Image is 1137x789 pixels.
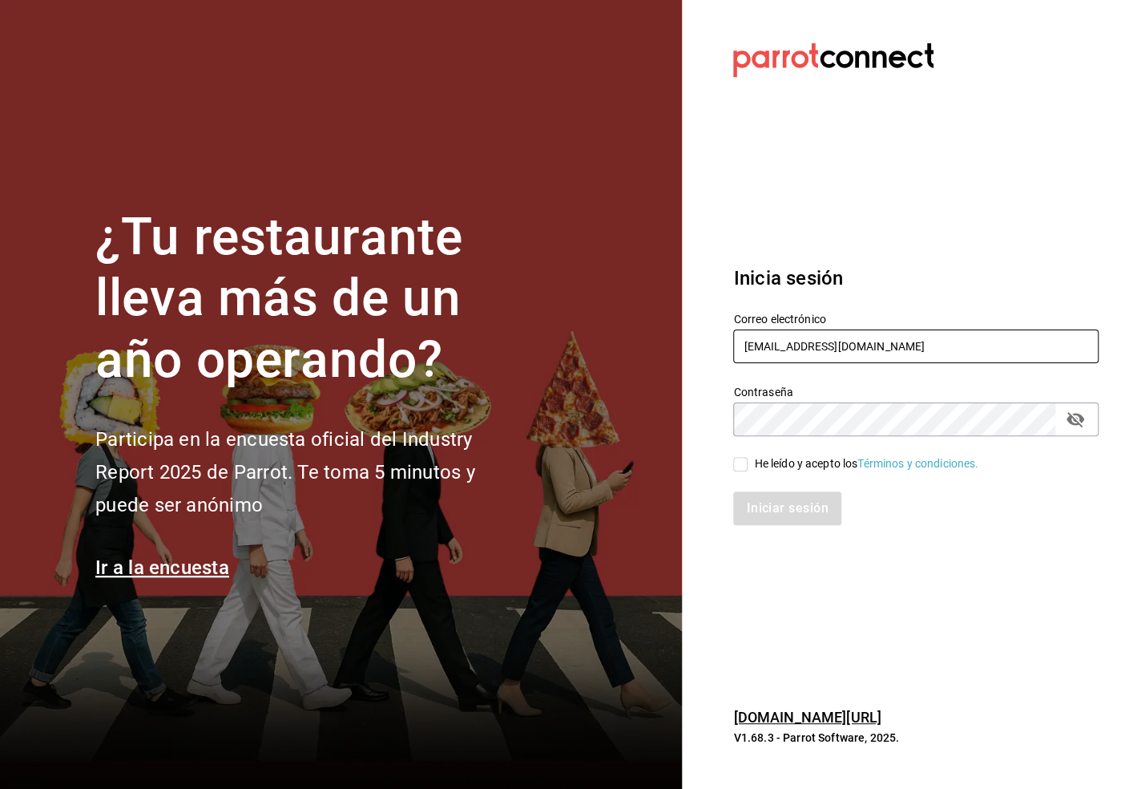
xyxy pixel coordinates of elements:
h3: Inicia sesión [733,264,1099,293]
label: Contraseña [733,386,1099,397]
a: [DOMAIN_NAME][URL] [733,709,881,726]
label: Correo electrónico [733,313,1099,324]
h1: ¿Tu restaurante lleva más de un año operando? [95,207,528,391]
p: V1.68.3 - Parrot Software, 2025. [733,730,1099,746]
div: He leído y acepto los [754,455,978,472]
button: passwordField [1062,406,1089,433]
a: Términos y condiciones. [857,457,978,470]
input: Ingresa tu correo electrónico [733,330,1099,363]
h2: Participa en la encuesta oficial del Industry Report 2025 de Parrot. Te toma 5 minutos y puede se... [95,423,528,521]
a: Ir a la encuesta [95,556,229,579]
